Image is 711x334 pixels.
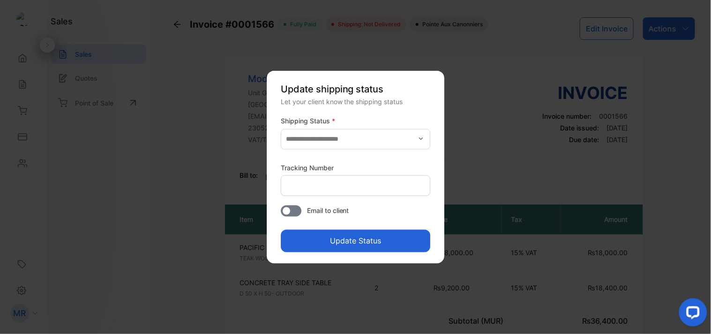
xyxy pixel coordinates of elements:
p: Update shipping status [281,82,430,96]
button: Update Status [281,229,430,252]
div: Let your client know the shipping status [281,97,430,106]
iframe: LiveChat chat widget [672,295,711,334]
span: Email to client [307,205,349,215]
label: Shipping Status [281,116,430,126]
label: Tracking Number [281,162,334,172]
